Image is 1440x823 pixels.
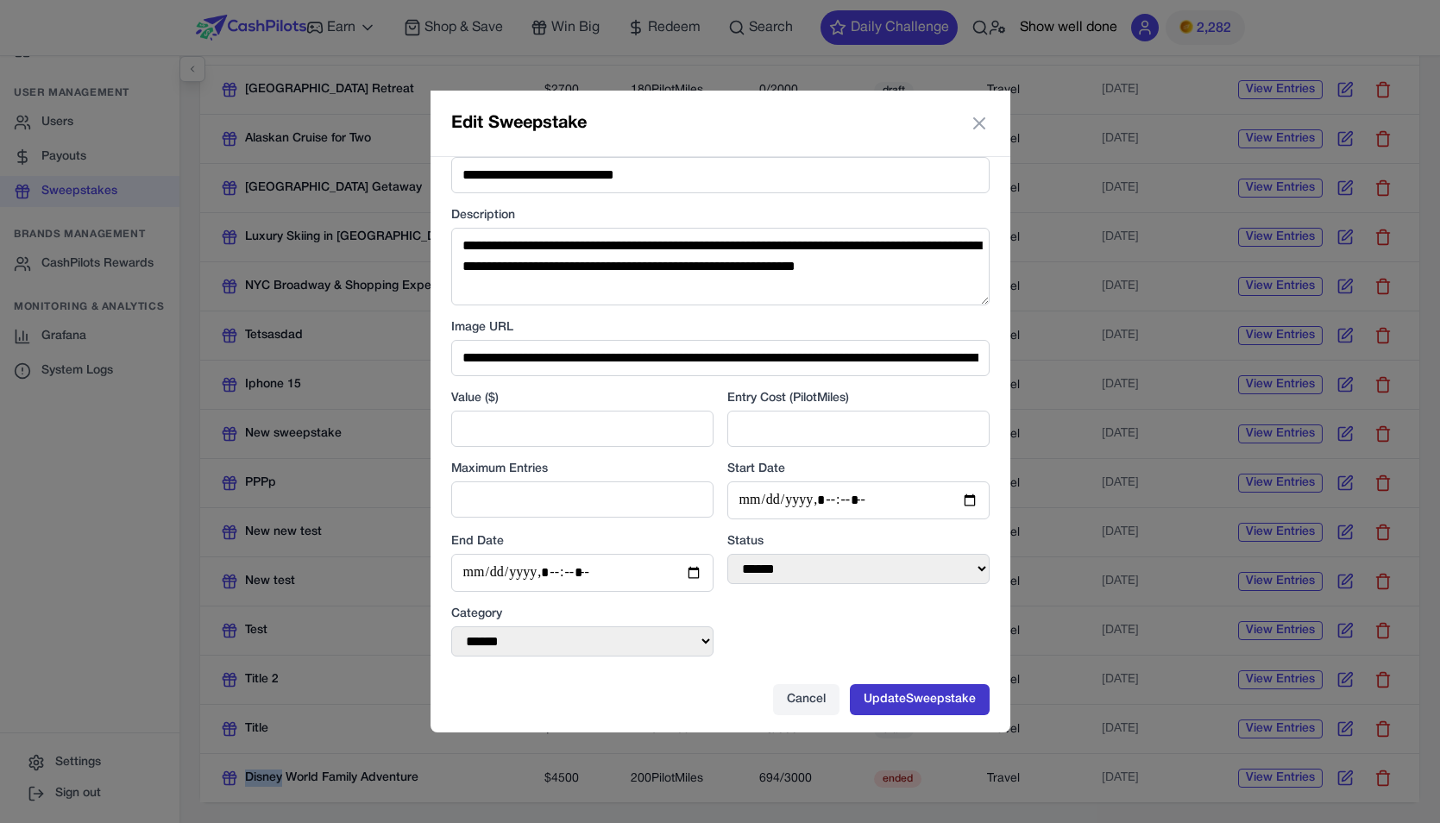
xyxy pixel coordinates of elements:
label: Maximum Entries [451,461,714,478]
h2: Edit Sweepstake [451,111,587,135]
button: Cancel [773,684,839,715]
button: UpdateSweepstake [850,684,990,715]
label: Entry Cost (PilotMiles) [727,390,990,407]
label: Image URL [451,319,990,336]
label: Category [451,606,714,623]
label: Description [451,207,990,224]
label: Start Date [727,461,990,478]
label: Status [727,533,990,550]
label: Value ($) [451,390,714,407]
label: End Date [451,533,714,550]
